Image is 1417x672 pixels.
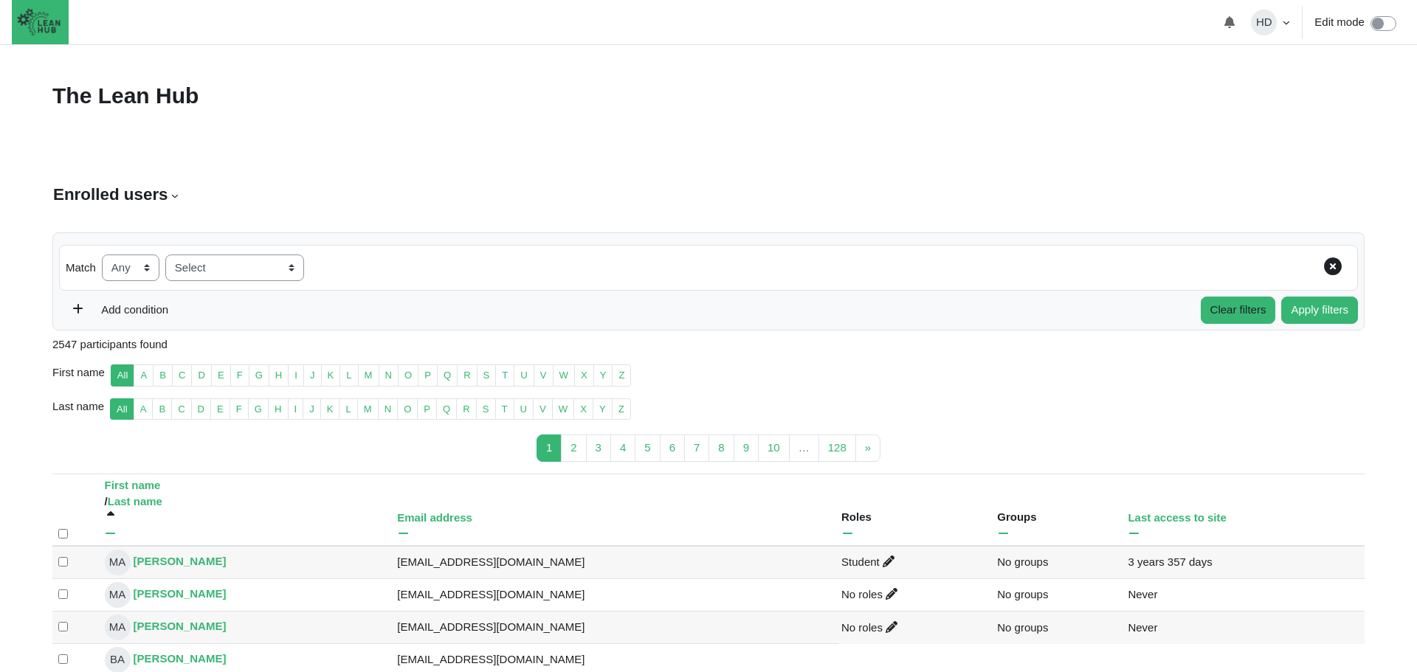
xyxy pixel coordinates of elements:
[230,364,249,387] a: F
[398,364,418,387] a: O
[211,364,231,387] a: E
[397,511,835,527] a: Email address
[841,527,859,540] a: Hide Roles
[171,398,191,420] a: C
[495,398,514,420] a: T
[476,398,496,420] a: S
[152,398,172,420] a: B
[210,398,230,420] a: E
[828,441,847,454] span: 128
[105,582,131,608] span: MA
[379,364,399,387] a: N
[52,398,104,432] span: Last name
[841,621,903,634] a: No roles
[570,441,576,454] span: 2
[111,364,135,387] a: All
[105,614,227,640] a: MA[PERSON_NAME]
[52,364,105,398] span: First name
[1251,10,1277,35] span: HD
[394,579,838,612] td: [EMAIL_ADDRESS][DOMAIN_NAME]
[1128,511,1362,527] a: Last access to site
[52,83,199,109] h1: The Lean Hub
[105,614,131,640] span: MA
[288,398,304,420] a: I
[268,398,288,420] a: H
[533,398,553,420] a: V
[534,364,554,387] a: V
[865,441,871,454] span: »
[994,474,1125,547] th: Groups
[694,441,700,454] span: 7
[612,364,631,387] a: Z
[417,398,437,420] a: P
[66,260,96,277] label: Match
[546,441,552,454] span: 1
[573,398,593,420] a: X
[105,527,123,540] a: Hide Full name
[397,398,418,420] a: O
[52,181,179,208] div: Enrolled users
[620,441,626,454] span: 4
[743,441,749,454] span: 9
[418,364,438,387] a: P
[230,398,249,420] a: F
[62,297,178,324] button: Add condition
[552,398,574,420] a: W
[514,364,534,387] a: U
[997,527,1015,540] a: Hide Groups
[288,364,304,387] a: I
[303,364,322,387] a: J
[1125,546,1365,579] td: 3 years 357 days
[553,364,575,387] a: W
[1201,297,1276,324] button: Clear filters
[321,364,341,387] a: K
[1125,612,1365,644] td: Never
[52,336,1365,353] p: 2547 participants found
[191,364,211,387] a: D
[612,398,631,420] a: Z
[12,3,66,41] img: The Lean Hub
[105,479,392,494] a: First name
[358,364,379,387] a: M
[89,303,168,316] span: Add condition
[841,555,900,568] a: Student
[105,550,227,575] a: MA[PERSON_NAME]
[456,398,476,420] a: R
[596,441,601,454] span: 3
[378,398,398,420] a: N
[1128,527,1145,540] a: Hide Last access to site
[153,364,173,387] a: B
[593,364,613,387] a: Y
[593,398,613,420] a: Y
[669,441,675,454] span: 6
[495,364,514,387] a: T
[768,441,780,454] span: 10
[248,398,269,420] a: G
[105,550,131,575] span: MA
[1314,14,1365,31] label: Edit mode
[134,364,154,387] a: A
[994,546,1125,579] td: No groups
[886,588,897,600] i: Muinuddin Abdul Wahab's role assignments
[339,364,358,387] a: L
[269,364,289,387] a: H
[303,398,321,420] a: J
[357,398,379,420] a: M
[457,364,477,387] a: R
[436,398,457,420] a: Q
[394,612,838,644] td: [EMAIL_ADDRESS][DOMAIN_NAME]
[339,398,357,420] a: L
[134,398,154,420] a: A
[574,364,594,387] a: X
[249,364,269,387] a: G
[644,441,650,454] span: 5
[1281,297,1358,324] button: Apply filters
[52,432,1365,474] nav: Page
[110,398,134,420] a: All
[191,398,211,420] a: D
[477,364,497,387] a: S
[1125,579,1365,612] td: Never
[105,582,227,608] a: MA[PERSON_NAME]
[397,527,415,540] a: Hide Email address
[102,474,395,547] th: /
